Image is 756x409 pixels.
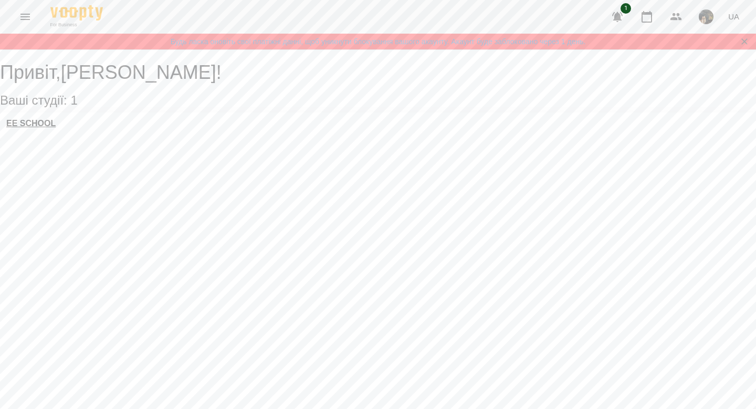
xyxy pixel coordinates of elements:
button: Закрити сповіщення [737,34,752,49]
a: EE SCHOOL [6,119,56,128]
img: Voopty Logo [50,5,103,21]
button: Menu [13,4,38,29]
span: UA [728,11,739,22]
span: 1 [70,93,77,107]
button: UA [724,7,743,26]
span: For Business [50,22,103,28]
img: 5701ce26c8a38a6089bfb9008418fba1.jpg [699,9,713,24]
a: Будь ласка оновіть свої платіжні данні, щоб уникнути блокування вашого акаунту. Акаунт буде забло... [171,36,586,47]
span: 1 [621,3,631,14]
